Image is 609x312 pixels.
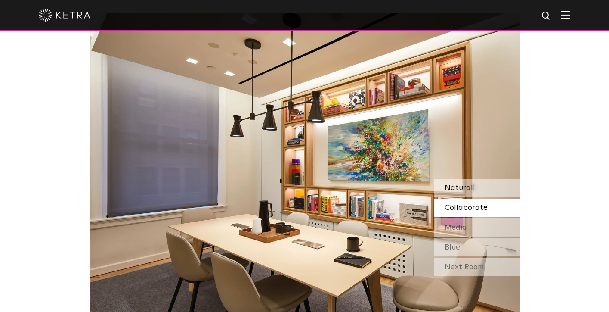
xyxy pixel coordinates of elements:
div: Next Room [434,258,520,276]
img: ketra-logo-2019-white [39,9,90,22]
img: search icon [541,11,552,22]
span: Media [445,224,467,231]
img: Hamburger%20Nav.svg [561,11,570,19]
span: Natural [445,184,473,192]
span: Blue [445,243,460,251]
span: Collaborate [445,204,488,212]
